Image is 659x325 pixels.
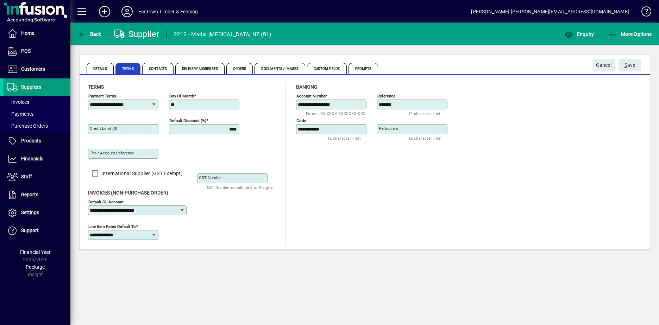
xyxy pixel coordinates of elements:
span: Documents / Images [255,63,305,74]
span: Terms [115,63,141,74]
a: Invoices [4,96,70,108]
span: Custom Fields [307,63,346,74]
a: Reports [4,186,70,204]
button: Cancel [592,59,615,71]
span: Cancel [596,59,611,71]
mat-label: Payment Terms [88,94,116,98]
mat-label: Their Account Reference [90,151,134,155]
div: Supplier [114,28,159,40]
span: Financials [21,156,43,161]
span: Customers [21,66,45,72]
div: 2212 - Madal [MEDICAL_DATA] NZ (BL) [174,29,271,40]
mat-label: Reference [377,94,395,98]
a: Staff [4,168,70,186]
mat-label: Default GL Account [88,199,124,204]
a: Purchase Orders [4,120,70,132]
span: More Options [609,31,652,37]
span: Reports [21,192,38,197]
mat-label: Account number [296,94,327,98]
span: Financial Year [20,249,51,255]
div: Eastown Timber & Fencing [138,6,198,17]
span: POS [21,48,31,54]
button: Add [93,5,116,18]
mat-hint: 12 character limit [327,134,361,142]
span: Details [87,63,114,74]
span: Orders [226,63,253,74]
mat-hint: GST Number should be 8 or 9 digits [207,183,273,191]
span: Prompts [349,63,378,74]
span: Enquiry [565,31,594,37]
label: International Supplier (GST Exempt) [100,170,183,177]
span: Products [21,138,41,144]
span: Payments [7,111,33,117]
span: Package [26,264,45,270]
span: Invoices [7,99,29,105]
mat-label: GST Number [199,175,222,180]
a: Home [4,25,70,42]
span: Terms [88,84,104,90]
span: Delivery Addresses [175,63,225,74]
button: Back [76,28,103,40]
a: Customers [4,60,70,78]
a: Support [4,222,70,240]
mat-label: Day of month [169,94,194,98]
span: Purchase Orders [7,123,48,129]
mat-hint: Format XX-XXXX-XXXXXXX-XXX [306,109,365,117]
span: Settings [21,210,39,215]
a: POS [4,43,70,60]
span: Support [21,228,39,233]
a: Payments [4,108,70,120]
div: [PERSON_NAME] [PERSON_NAME][EMAIL_ADDRESS][DOMAIN_NAME] [471,6,629,17]
a: Settings [4,204,70,222]
mat-hint: 12 character limit [408,134,442,142]
button: Save [619,59,641,71]
mat-label: Line Item Rates Default To [88,224,136,229]
span: Contacts [142,63,174,74]
button: Profile [116,5,138,18]
span: ave [625,59,635,71]
button: Enquiry [563,28,596,40]
a: Products [4,132,70,150]
button: More Options [607,28,654,40]
span: Banking [296,84,318,90]
mat-label: Code [296,118,306,123]
a: Financials [4,150,70,168]
mat-label: Credit Limit ($) [90,126,117,131]
app-page-header-button: Back [70,28,109,40]
mat-hint: 12 character limit [408,109,442,117]
span: Staff [21,174,32,179]
a: Knowledge Base [636,1,650,24]
span: Invoices (non-purchase order) [88,190,168,196]
mat-label: Default Discount (%) [169,118,206,123]
mat-label: Particulars [379,126,398,131]
span: S [625,62,627,68]
span: Suppliers [21,84,41,90]
span: Back [78,31,101,37]
span: Home [21,30,34,36]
